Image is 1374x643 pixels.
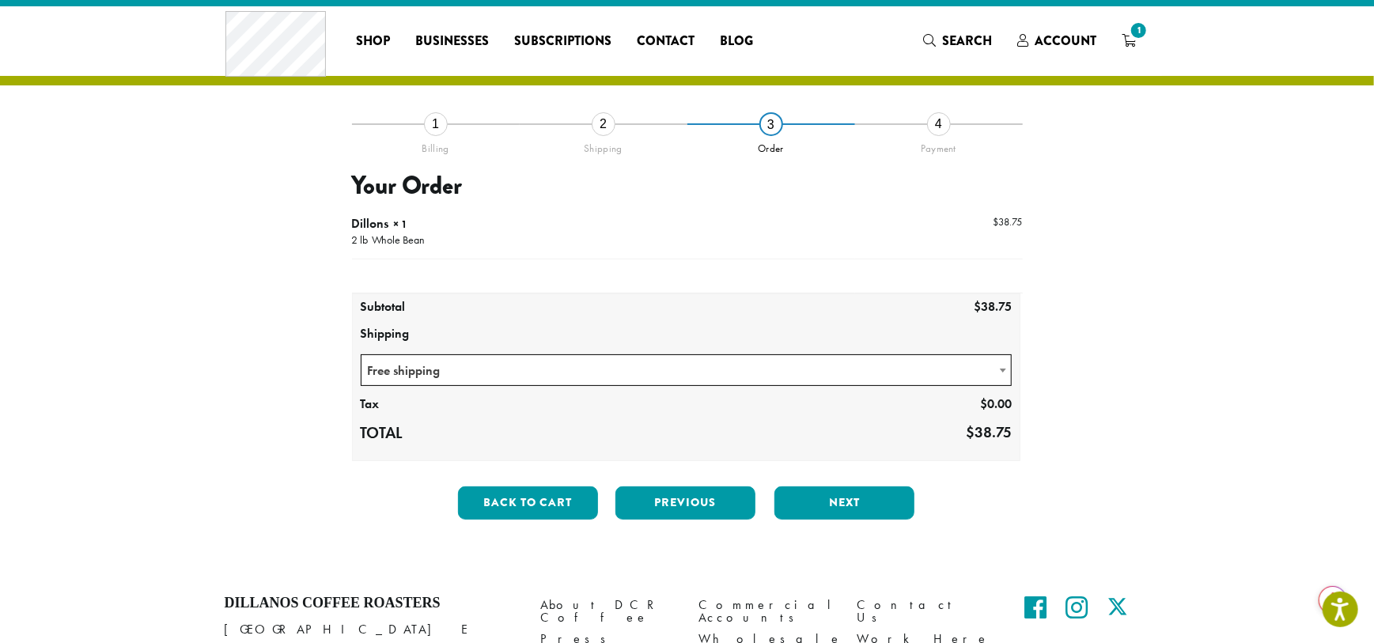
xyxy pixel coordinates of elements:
[1128,20,1149,41] span: 1
[343,28,403,54] a: Shop
[994,215,1023,229] bdi: 38.75
[514,32,611,51] span: Subscriptions
[927,112,951,136] div: 4
[352,171,1023,201] h3: Your Order
[356,32,390,51] span: Shop
[974,298,981,315] span: $
[541,595,676,629] a: About DCR Coffee
[225,595,517,612] h4: Dillanos Coffee Roasters
[361,355,1012,386] span: Free shipping
[974,298,1012,315] bdi: 38.75
[910,28,1005,54] a: Search
[415,32,489,51] span: Businesses
[759,112,783,136] div: 3
[394,217,408,231] strong: × 1
[592,112,615,136] div: 2
[774,486,914,520] button: Next
[857,595,992,629] a: Contact Us
[369,233,426,249] p: Whole Bean
[352,233,369,249] p: 2 lb
[361,354,1013,386] span: Free shipping
[855,136,1023,155] div: Payment
[353,391,486,418] th: Tax
[687,136,855,155] div: Order
[1035,32,1096,50] span: Account
[980,395,987,412] span: $
[353,294,486,321] th: Subtotal
[353,418,486,448] th: Total
[353,321,1020,348] th: Shipping
[720,32,753,51] span: Blog
[966,422,1012,442] bdi: 38.75
[458,486,598,520] button: Back to cart
[637,32,695,51] span: Contact
[352,215,389,232] span: Dillons
[424,112,448,136] div: 1
[352,136,520,155] div: Billing
[980,395,1012,412] bdi: 0.00
[615,486,755,520] button: Previous
[942,32,992,50] span: Search
[699,595,834,629] a: Commercial Accounts
[966,422,975,442] span: $
[520,136,687,155] div: Shipping
[994,215,999,229] span: $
